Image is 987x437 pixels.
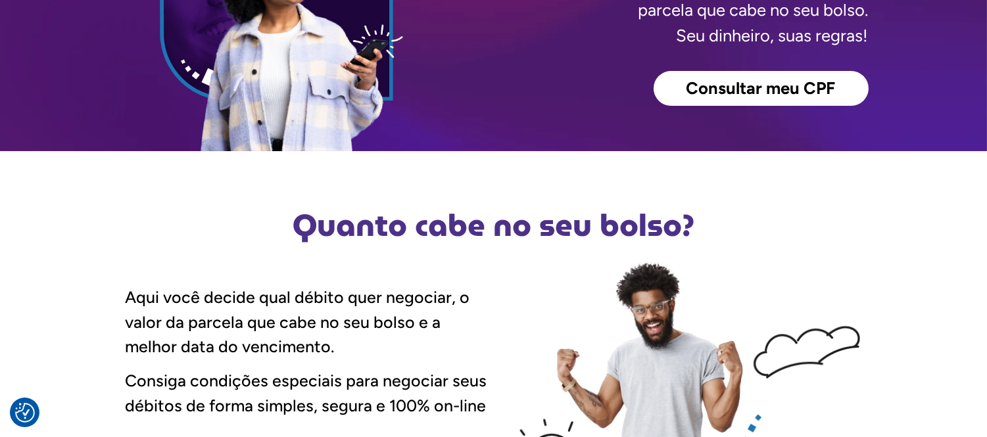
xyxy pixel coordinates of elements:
[654,71,869,106] a: Consultar meu CPF
[15,403,35,423] button: Preferências de consentimento
[119,210,869,241] h2: Quanto cabe no seu bolso?
[15,403,35,423] img: Revisit consent button
[126,369,494,418] p: Consiga condições especiais para negociar seus débitos de forma simples, segura e 100% on-line
[126,285,494,359] p: Aqui você decide qual débito quer negociar, o valor da parcela que cabe no seu bolso e a melhor d...
[686,80,836,97] span: Consultar meu CPF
